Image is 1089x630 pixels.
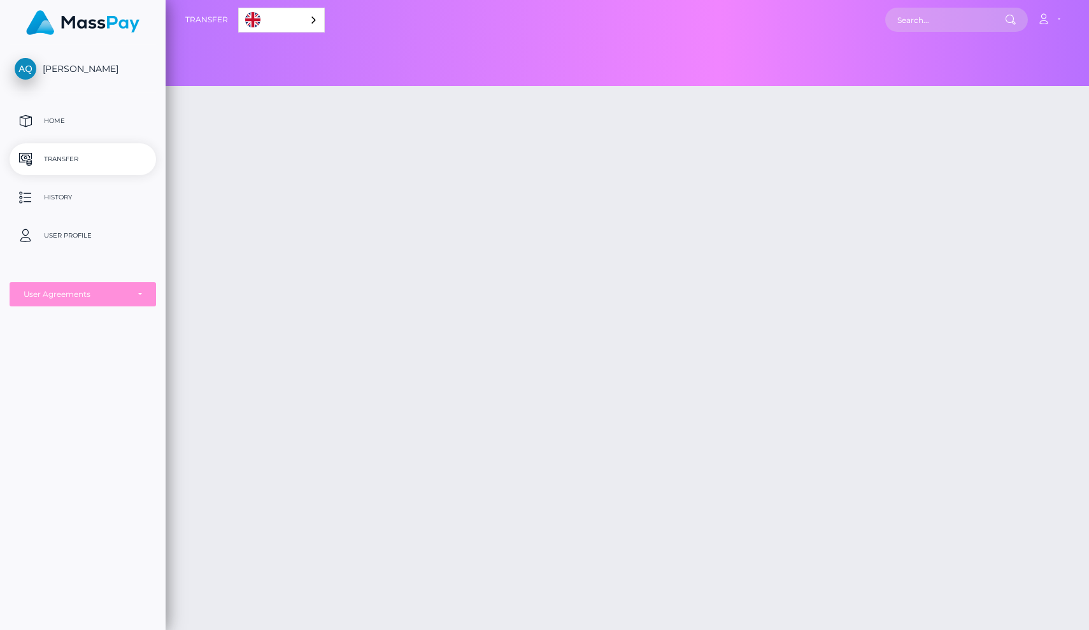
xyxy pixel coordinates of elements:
[10,63,156,75] span: [PERSON_NAME]
[238,8,325,32] aside: Language selected: English
[10,282,156,306] button: User Agreements
[24,289,128,299] div: User Agreements
[10,182,156,213] a: History
[15,150,151,169] p: Transfer
[15,111,151,131] p: Home
[15,226,151,245] p: User Profile
[26,10,139,35] img: MassPay
[10,105,156,137] a: Home
[885,8,1005,32] input: Search...
[238,8,325,32] div: Language
[15,188,151,207] p: History
[10,220,156,252] a: User Profile
[10,143,156,175] a: Transfer
[239,8,324,32] a: English
[185,6,228,33] a: Transfer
